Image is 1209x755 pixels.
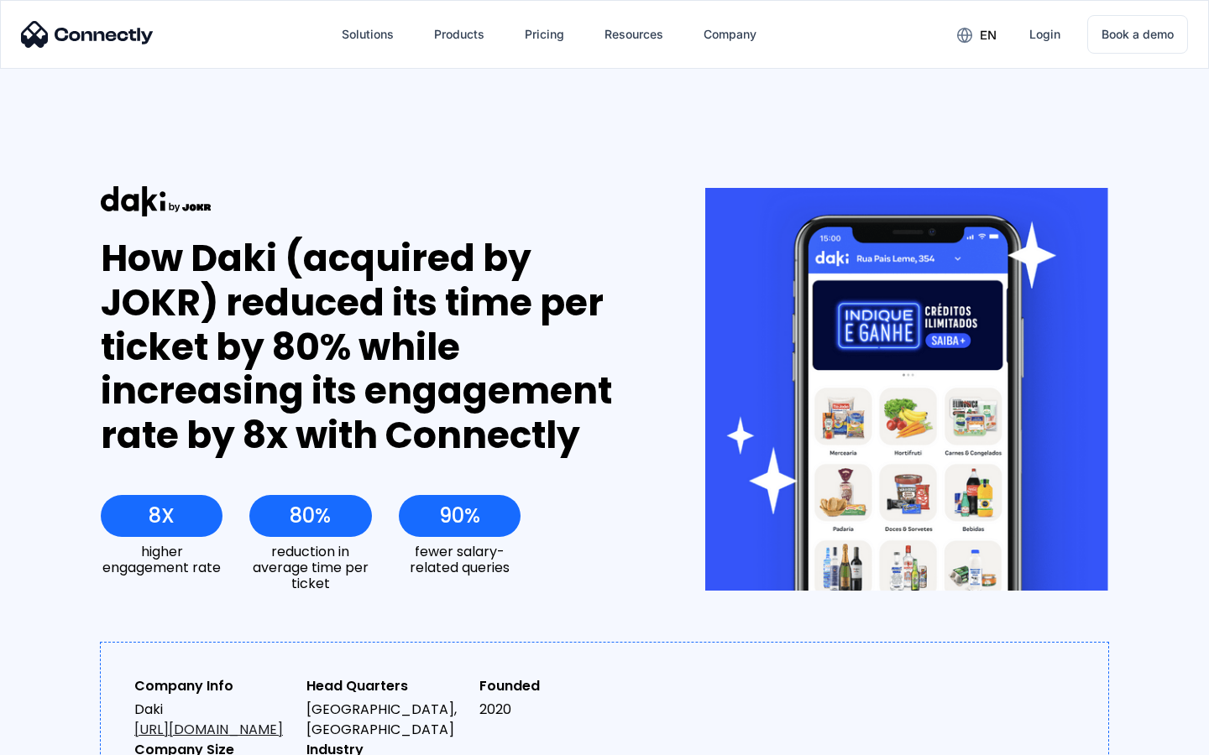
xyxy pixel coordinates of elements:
div: 80% [290,504,331,528]
div: Company [704,23,756,46]
a: Book a demo [1087,15,1188,54]
div: Products [434,23,484,46]
div: fewer salary-related queries [399,544,521,575]
div: Resources [604,23,663,46]
div: Solutions [342,23,394,46]
aside: Language selected: English [17,726,101,749]
div: How Daki (acquired by JOKR) reduced its time per ticket by 80% while increasing its engagement ra... [101,237,644,458]
div: Daki [134,700,293,740]
div: Founded [479,676,638,696]
div: 90% [439,504,480,528]
div: Pricing [525,23,564,46]
img: Connectly Logo [21,21,154,48]
div: [GEOGRAPHIC_DATA], [GEOGRAPHIC_DATA] [306,700,465,740]
div: 8X [149,504,175,528]
a: Pricing [511,14,578,55]
div: Company Info [134,676,293,696]
a: Login [1016,14,1074,55]
ul: Language list [34,726,101,749]
div: reduction in average time per ticket [249,544,371,592]
div: Login [1029,23,1060,46]
div: en [980,23,997,47]
div: higher engagement rate [101,544,222,575]
a: [URL][DOMAIN_NAME] [134,720,283,739]
div: 2020 [479,700,638,720]
div: Head Quarters [306,676,465,696]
